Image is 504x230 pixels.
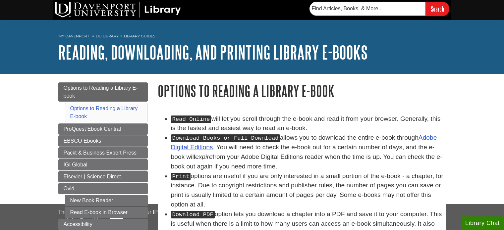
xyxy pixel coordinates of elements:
span: Packt & Business Expert Press [64,150,137,156]
a: Options to Reading a Library E-book [58,82,148,102]
h1: Options to Reading a Library E-book [158,82,446,99]
form: Searches DU Library's articles, books, and more [309,2,449,16]
a: Read E-book in Browser [65,207,148,218]
kbd: Read Online [171,115,211,123]
input: Find Articles, Books, & More... [309,2,425,16]
a: Reading, Downloading, and Printing Library E-books [58,42,367,63]
li: allows you to download the entire e-book through . You will need to check the e-book out for a ce... [171,133,446,171]
a: EBSCO Ebooks [58,135,148,147]
span: Ovid [64,186,75,191]
a: Options to Reading a Library E-book [70,106,138,119]
li: options are useful if you are only interested in a small portion of the e-book - a chapter, for i... [171,171,446,209]
a: IGI Global [58,159,148,170]
a: Accessibility [58,219,148,230]
img: DU Library [55,2,181,18]
span: IGI Global [64,162,87,167]
span: Accessibility [64,221,92,227]
li: will let you scroll through the e-book and read it from your browser. Generally, this is the fast... [171,114,446,133]
kbd: Print [171,173,191,180]
span: EBSCO Ebooks [64,138,101,144]
a: Packt & Business Expert Press [58,147,148,159]
a: Elsevier | Science Direct [58,171,148,182]
a: Library Guides [124,34,155,38]
span: ProQuest Ebook Central [64,126,121,132]
a: DU Library [96,34,119,38]
a: Ovid [58,183,148,194]
span: Options to Reading a Library E-book [64,85,138,99]
a: My Davenport [58,33,89,39]
a: New Book Reader [65,195,148,206]
nav: breadcrumb [58,32,446,42]
button: Library Chat [461,216,504,230]
span: Elsevier | Science Direct [64,174,121,179]
input: Search [425,2,449,16]
kbd: Download Books or Full Download [171,134,280,142]
em: expire [195,153,212,160]
kbd: Download PDF [171,211,215,218]
a: ProQuest Ebook Central [58,123,148,135]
